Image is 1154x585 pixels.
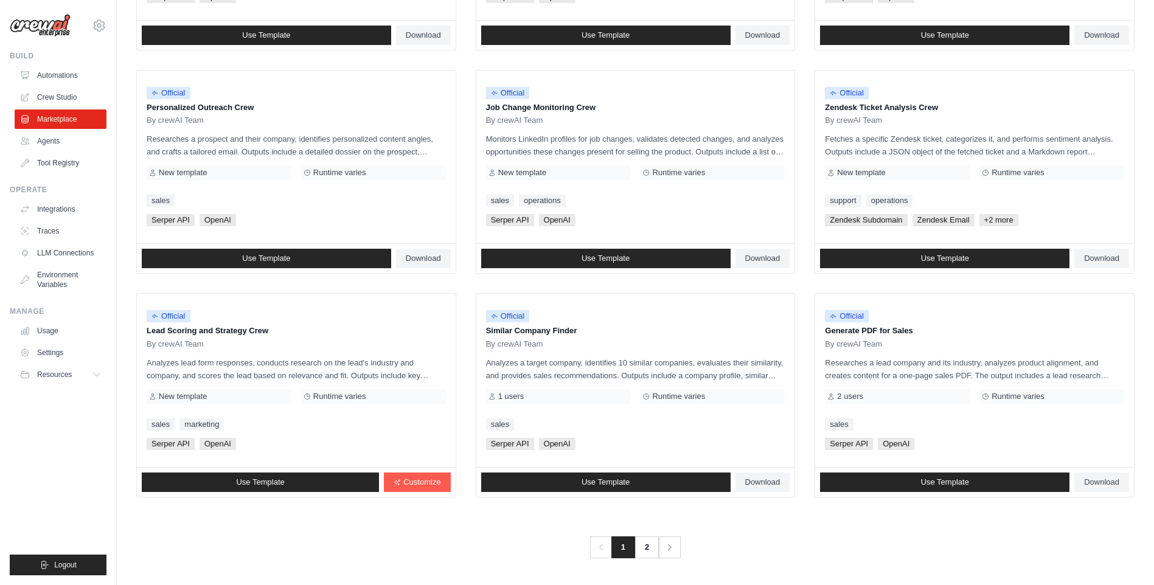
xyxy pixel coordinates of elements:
[825,116,882,125] span: By crewAI Team
[142,472,379,492] a: Use Template
[825,438,873,450] span: Serper API
[147,87,190,99] span: Official
[1074,249,1129,268] a: Download
[10,51,106,61] div: Build
[519,195,566,207] a: operations
[242,254,290,263] span: Use Template
[825,310,869,322] span: Official
[384,472,450,492] a: Customize
[825,195,861,207] a: support
[37,370,72,379] span: Resources
[590,536,681,558] nav: Pagination
[396,249,451,268] a: Download
[486,325,785,337] p: Similar Company Finder
[582,30,630,40] span: Use Template
[147,133,446,158] p: Researches a prospect and their company, identifies personalized content angles, and crafts a tai...
[825,133,1124,158] p: Fetches a specific Zendesk ticket, categorizes it, and performs sentiment analysis. Outputs inclu...
[582,254,630,263] span: Use Template
[735,472,790,492] a: Download
[820,26,1069,45] a: Use Template
[15,88,106,107] a: Crew Studio
[735,249,790,268] a: Download
[15,66,106,85] a: Automations
[486,356,785,382] p: Analyzes a target company, identifies 10 similar companies, evaluates their similarity, and provi...
[15,153,106,173] a: Tool Registry
[611,536,635,558] span: 1
[820,472,1069,492] a: Use Template
[837,168,885,178] span: New template
[486,310,530,322] span: Official
[236,477,284,487] span: Use Template
[406,254,441,263] span: Download
[866,195,913,207] a: operations
[142,249,391,268] a: Use Template
[159,392,207,401] span: New template
[159,168,207,178] span: New template
[486,102,785,114] p: Job Change Monitoring Crew
[992,392,1045,401] span: Runtime varies
[652,168,705,178] span: Runtime varies
[735,26,790,45] a: Download
[820,249,1069,268] a: Use Template
[313,168,366,178] span: Runtime varies
[15,365,106,384] button: Resources
[486,133,785,158] p: Monitors LinkedIn profiles for job changes, validates detected changes, and analyzes opportunitie...
[1074,26,1129,45] a: Download
[147,339,204,349] span: By crewAI Team
[15,109,106,129] a: Marketplace
[921,30,969,40] span: Use Template
[147,116,204,125] span: By crewAI Team
[745,30,780,40] span: Download
[142,26,391,45] a: Use Template
[921,477,969,487] span: Use Template
[15,243,106,263] a: LLM Connections
[1084,30,1119,40] span: Download
[147,102,446,114] p: Personalized Outreach Crew
[403,477,440,487] span: Customize
[539,214,575,226] span: OpenAI
[15,131,106,151] a: Agents
[481,472,731,492] a: Use Template
[825,102,1124,114] p: Zendesk Ticket Analysis Crew
[1084,254,1119,263] span: Download
[486,214,534,226] span: Serper API
[1084,477,1119,487] span: Download
[634,536,659,558] a: 2
[179,418,224,431] a: marketing
[582,477,630,487] span: Use Template
[486,87,530,99] span: Official
[481,249,731,268] a: Use Template
[745,477,780,487] span: Download
[242,30,290,40] span: Use Template
[745,254,780,263] span: Download
[539,438,575,450] span: OpenAI
[481,26,731,45] a: Use Template
[15,199,106,219] a: Integrations
[652,392,705,401] span: Runtime varies
[15,221,106,241] a: Traces
[15,265,106,294] a: Environment Variables
[313,392,366,401] span: Runtime varies
[486,116,543,125] span: By crewAI Team
[498,392,524,401] span: 1 users
[825,325,1124,337] p: Generate PDF for Sales
[486,339,543,349] span: By crewAI Team
[825,418,853,431] a: sales
[10,185,106,195] div: Operate
[147,356,446,382] p: Analyzes lead form responses, conducts research on the lead's industry and company, and scores th...
[498,168,546,178] span: New template
[921,254,969,263] span: Use Template
[147,438,195,450] span: Serper API
[147,418,175,431] a: sales
[54,560,77,570] span: Logout
[200,438,236,450] span: OpenAI
[200,214,236,226] span: OpenAI
[486,418,514,431] a: sales
[406,30,441,40] span: Download
[825,87,869,99] span: Official
[147,310,190,322] span: Official
[15,343,106,362] a: Settings
[147,195,175,207] a: sales
[147,214,195,226] span: Serper API
[979,214,1018,226] span: +2 more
